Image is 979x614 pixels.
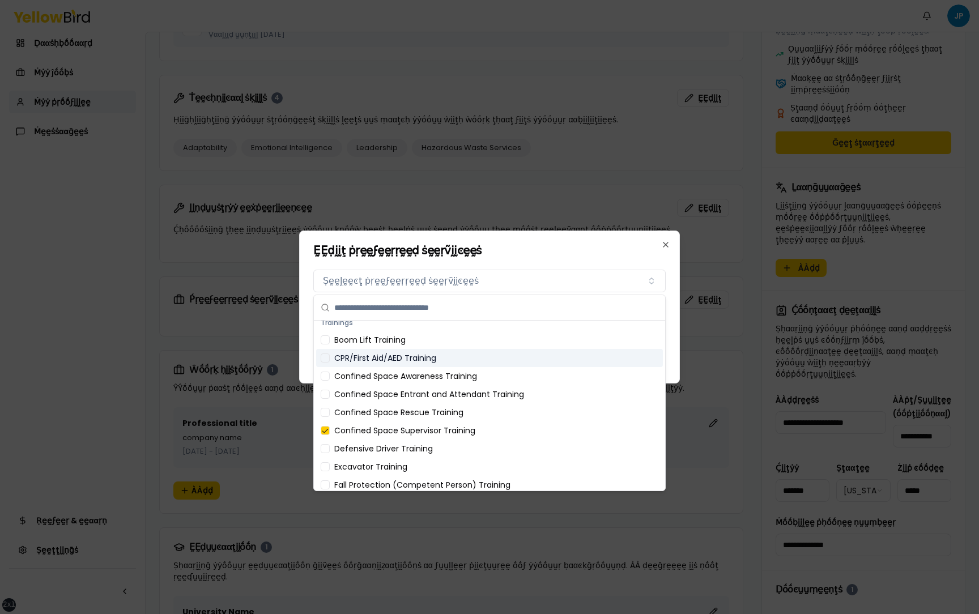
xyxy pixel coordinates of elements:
div: Excavator Training [316,458,663,476]
div: Suggestions [314,321,665,491]
div: Defensive Driver Training [316,440,663,458]
div: Confined Space Rescue Training [316,403,663,421]
div: Confined Space Awareness Training [316,367,663,385]
div: Trainings [316,315,663,331]
div: Fall Protection (Competent Person) Training [316,476,663,494]
button: Ṣḛḛḽḛḛͼţ ṗṛḛḛϝḛḛṛṛḛḛḍ ṡḛḛṛṽḭḭͼḛḛṡ [313,270,666,292]
div: Confined Space Entrant and Attendant Training [316,385,663,403]
div: Boom Lift Training [316,331,663,349]
div: CPR/First Aid/AED Training [316,349,663,367]
div: Confined Space Supervisor Training [316,421,663,440]
h2: ḚḚḍḭḭţ ṗṛḛḛϝḛḛṛṛḛḛḍ ṡḛḛṛṽḭḭͼḛḛṡ [313,245,666,256]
